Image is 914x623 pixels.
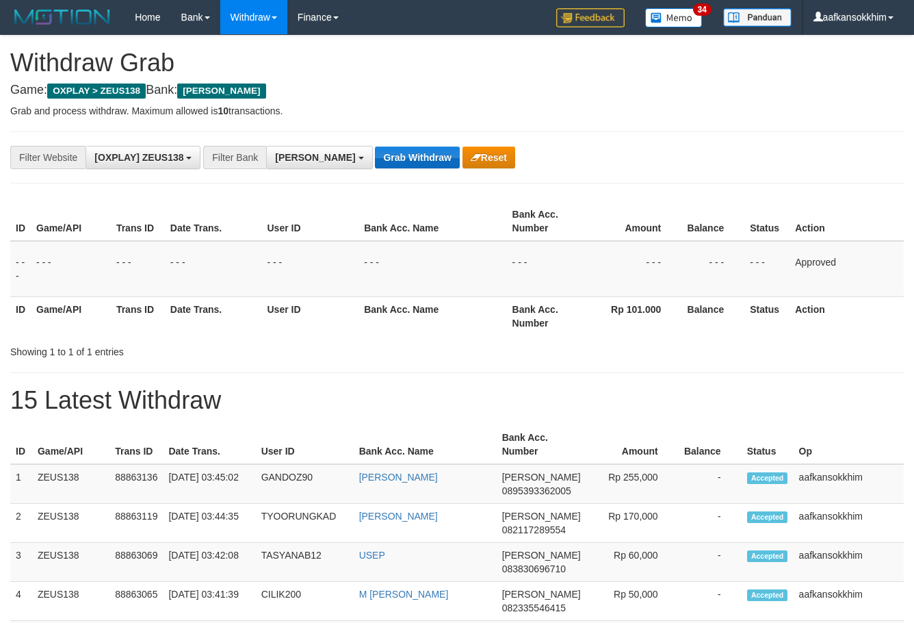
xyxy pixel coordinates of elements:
td: - [679,543,742,582]
a: M [PERSON_NAME] [359,589,449,600]
th: Game/API [32,425,109,464]
th: Amount [586,425,679,464]
span: [PERSON_NAME] [177,84,265,99]
a: [PERSON_NAME] [359,511,438,522]
th: Bank Acc. Name [354,425,497,464]
strong: 10 [218,105,228,116]
th: ID [10,202,31,241]
td: [DATE] 03:44:35 [163,504,255,543]
th: ID [10,296,31,335]
td: Rp 60,000 [586,543,679,582]
span: [PERSON_NAME] [502,589,581,600]
span: Copy 0895393362005 to clipboard [502,485,571,496]
span: [PERSON_NAME] [502,511,581,522]
td: 2 [10,504,32,543]
th: Action [789,296,904,335]
td: aafkansokkhim [794,504,904,543]
img: Button%20Memo.svg [645,8,703,27]
td: - [679,582,742,621]
th: Action [789,202,904,241]
p: Grab and process withdraw. Maximum allowed is transactions. [10,104,904,118]
td: TASYANAB12 [256,543,354,582]
td: - [679,464,742,504]
h1: Withdraw Grab [10,49,904,77]
td: - - - [744,241,789,297]
td: ZEUS138 [32,464,109,504]
td: 88863065 [109,582,163,621]
img: MOTION_logo.png [10,7,114,27]
td: - - - [31,241,111,297]
span: Accepted [747,589,788,601]
td: ZEUS138 [32,504,109,543]
th: Bank Acc. Number [497,425,586,464]
th: Op [794,425,904,464]
td: - - - [586,241,681,297]
th: Trans ID [111,202,165,241]
th: Status [744,202,789,241]
td: Approved [789,241,904,297]
th: User ID [261,296,358,335]
div: Showing 1 to 1 of 1 entries [10,340,371,359]
th: Date Trans. [165,202,262,241]
span: [PERSON_NAME] [275,152,355,163]
button: [OXPLAY] ZEUS138 [86,146,200,169]
th: Status [744,296,789,335]
td: 3 [10,543,32,582]
td: TYOORUNGKAD [256,504,354,543]
th: Bank Acc. Name [358,296,506,335]
td: aafkansokkhim [794,464,904,504]
td: Rp 50,000 [586,582,679,621]
td: - - - [261,241,358,297]
td: ZEUS138 [32,543,109,582]
span: Copy 082335546415 to clipboard [502,602,566,613]
span: Accepted [747,550,788,562]
span: Accepted [747,472,788,484]
td: 88863136 [109,464,163,504]
span: [PERSON_NAME] [502,472,581,483]
th: Amount [586,202,681,241]
td: aafkansokkhim [794,543,904,582]
div: Filter Bank [203,146,266,169]
th: User ID [261,202,358,241]
span: Copy 082117289554 to clipboard [502,524,566,535]
td: GANDOZ90 [256,464,354,504]
th: Balance [681,202,744,241]
th: Status [742,425,794,464]
td: Rp 255,000 [586,464,679,504]
th: Bank Acc. Number [507,202,587,241]
td: - - - [111,241,165,297]
td: 88863069 [109,543,163,582]
th: Trans ID [109,425,163,464]
div: Filter Website [10,146,86,169]
th: Date Trans. [165,296,262,335]
th: Balance [681,296,744,335]
td: [DATE] 03:41:39 [163,582,255,621]
td: Rp 170,000 [586,504,679,543]
th: Trans ID [111,296,165,335]
span: Copy 083830696710 to clipboard [502,563,566,574]
th: Bank Acc. Number [507,296,587,335]
span: 34 [693,3,711,16]
td: ZEUS138 [32,582,109,621]
td: - - - [507,241,587,297]
img: Feedback.jpg [556,8,625,27]
img: panduan.png [723,8,792,27]
th: Rp 101.000 [586,296,681,335]
td: - - - [681,241,744,297]
span: [PERSON_NAME] [502,550,581,561]
td: - - - [358,241,506,297]
button: Grab Withdraw [375,147,459,168]
a: USEP [359,550,385,561]
td: aafkansokkhim [794,582,904,621]
th: Balance [679,425,742,464]
td: - [679,504,742,543]
td: 4 [10,582,32,621]
th: Game/API [31,296,111,335]
h4: Game: Bank: [10,84,904,97]
td: [DATE] 03:42:08 [163,543,255,582]
th: ID [10,425,32,464]
td: 88863119 [109,504,163,543]
a: [PERSON_NAME] [359,472,438,483]
td: [DATE] 03:45:02 [163,464,255,504]
span: Accepted [747,511,788,523]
